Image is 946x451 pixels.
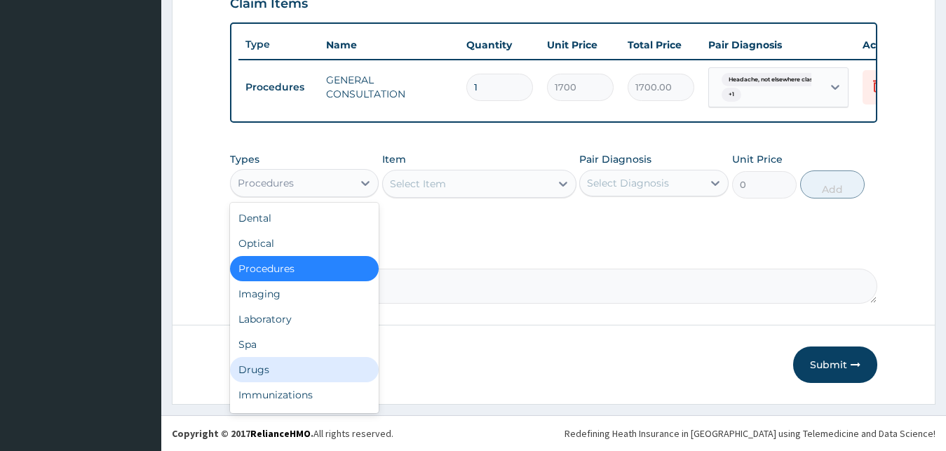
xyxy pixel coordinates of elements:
[565,426,935,440] div: Redefining Heath Insurance in [GEOGRAPHIC_DATA] using Telemedicine and Data Science!
[250,427,311,440] a: RelianceHMO
[230,281,379,307] div: Imaging
[172,427,313,440] strong: Copyright © 2017 .
[579,152,651,166] label: Pair Diagnosis
[732,152,783,166] label: Unit Price
[230,231,379,256] div: Optical
[230,357,379,382] div: Drugs
[238,74,319,100] td: Procedures
[319,31,459,59] th: Name
[238,176,294,190] div: Procedures
[238,32,319,58] th: Type
[382,152,406,166] label: Item
[722,88,741,102] span: + 1
[390,177,446,191] div: Select Item
[621,31,701,59] th: Total Price
[230,408,379,433] div: Others
[793,346,877,383] button: Submit
[540,31,621,59] th: Unit Price
[230,307,379,332] div: Laboratory
[701,31,856,59] th: Pair Diagnosis
[230,256,379,281] div: Procedures
[161,415,946,451] footer: All rights reserved.
[230,154,259,166] label: Types
[230,206,379,231] div: Dental
[856,31,926,59] th: Actions
[800,170,865,198] button: Add
[587,176,669,190] div: Select Diagnosis
[230,382,379,408] div: Immunizations
[722,73,828,87] span: Headache, not elsewhere classi...
[319,66,459,108] td: GENERAL CONSULTATION
[230,332,379,357] div: Spa
[230,249,878,261] label: Comment
[459,31,540,59] th: Quantity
